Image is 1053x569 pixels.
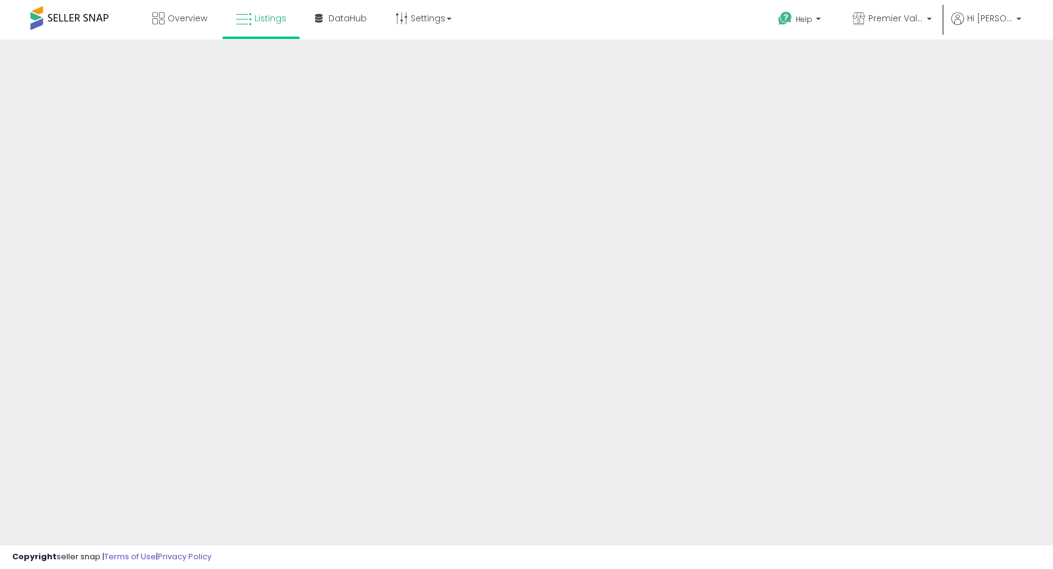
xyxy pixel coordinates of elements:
[951,12,1021,40] a: Hi [PERSON_NAME]
[796,14,812,24] span: Help
[967,12,1013,24] span: Hi [PERSON_NAME]
[768,2,833,40] a: Help
[255,12,286,24] span: Listings
[778,11,793,26] i: Get Help
[868,12,923,24] span: Premier Value Marketplace LLC
[168,12,207,24] span: Overview
[328,12,367,24] span: DataHub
